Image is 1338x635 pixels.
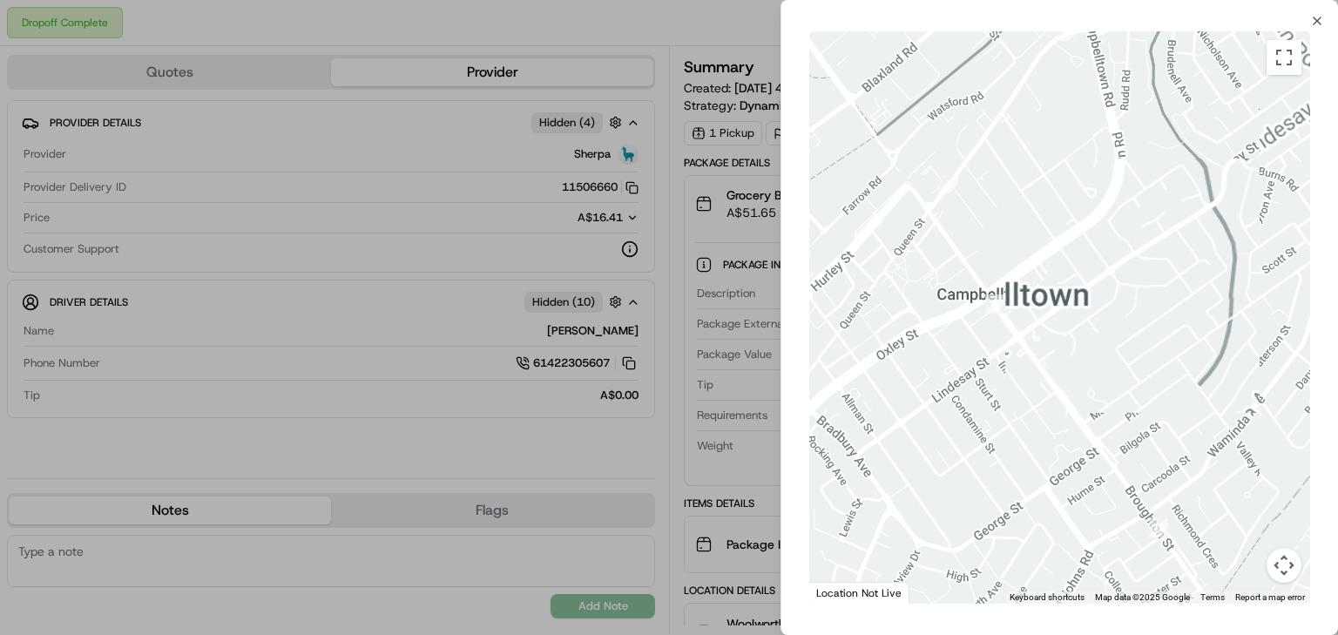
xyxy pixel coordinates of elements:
div: 13 [1149,518,1168,537]
a: Terms [1200,592,1225,602]
button: Map camera controls [1267,548,1301,583]
button: Toggle fullscreen view [1267,40,1301,75]
a: Open this area in Google Maps (opens a new window) [814,581,871,604]
span: Map data ©2025 Google [1095,592,1190,602]
a: Report a map error [1235,592,1305,602]
div: 8 [1058,22,1078,41]
div: Location Not Live [809,582,909,604]
div: 12 [985,294,1004,314]
button: Keyboard shortcuts [1010,591,1085,604]
img: Google [814,581,871,604]
div: 7 [939,174,958,193]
